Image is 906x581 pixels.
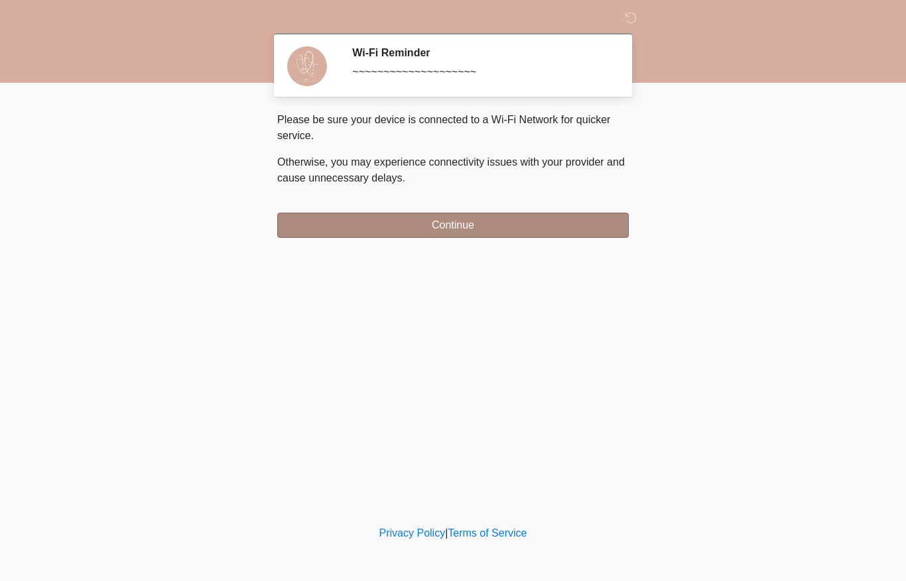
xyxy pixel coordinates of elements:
p: Otherwise, you may experience connectivity issues with your provider and cause unnecessary delays [277,154,629,186]
h2: Wi-Fi Reminder [352,46,609,59]
span: . [403,172,405,184]
div: ~~~~~~~~~~~~~~~~~~~~ [352,64,609,80]
button: Continue [277,213,629,238]
img: Agent Avatar [287,46,327,86]
p: Please be sure your device is connected to a Wi-Fi Network for quicker service. [277,112,629,144]
a: Terms of Service [448,527,527,539]
a: | [445,527,448,539]
a: Privacy Policy [379,527,446,539]
img: DM Studio Logo [264,10,281,26]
